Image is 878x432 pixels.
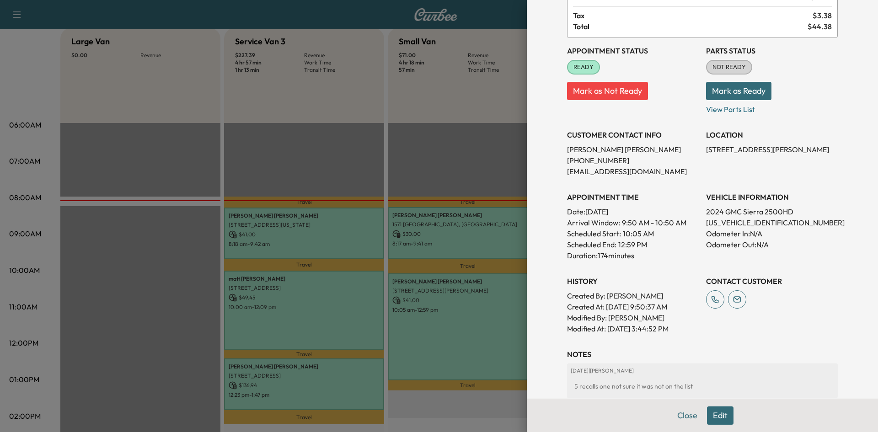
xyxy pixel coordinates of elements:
[706,276,838,287] h3: CONTACT CUSTOMER
[567,276,699,287] h3: History
[706,129,838,140] h3: LOCATION
[567,144,699,155] p: [PERSON_NAME] [PERSON_NAME]
[567,129,699,140] h3: CUSTOMER CONTACT INFO
[568,63,599,72] span: READY
[567,45,699,56] h3: Appointment Status
[706,45,838,56] h3: Parts Status
[567,217,699,228] p: Arrival Window:
[706,100,838,115] p: View Parts List
[567,155,699,166] p: [PHONE_NUMBER]
[567,166,699,177] p: [EMAIL_ADDRESS][DOMAIN_NAME]
[622,217,686,228] span: 9:50 AM - 10:50 AM
[706,206,838,217] p: 2024 GMC Sierra 2500HD
[706,217,838,228] p: [US_VEHICLE_IDENTIFICATION_NUMBER]
[571,378,834,395] div: 5 recalls one not sure it was not on the list
[573,10,813,21] span: Tax
[573,21,808,32] span: Total
[623,228,654,239] p: 10:05 AM
[567,82,648,100] button: Mark as Not Ready
[567,290,699,301] p: Created By : [PERSON_NAME]
[707,406,733,425] button: Edit
[707,63,751,72] span: NOT READY
[567,228,621,239] p: Scheduled Start:
[813,10,832,21] span: $ 3.38
[706,228,838,239] p: Odometer In: N/A
[567,239,616,250] p: Scheduled End:
[706,192,838,203] h3: VEHICLE INFORMATION
[567,323,699,334] p: Modified At : [DATE] 3:44:52 PM
[567,301,699,312] p: Created At : [DATE] 9:50:37 AM
[706,144,838,155] p: [STREET_ADDRESS][PERSON_NAME]
[567,206,699,217] p: Date: [DATE]
[567,349,838,360] h3: NOTES
[618,239,647,250] p: 12:59 PM
[567,312,699,323] p: Modified By : [PERSON_NAME]
[567,192,699,203] h3: APPOINTMENT TIME
[706,239,838,250] p: Odometer Out: N/A
[808,21,832,32] span: $ 44.38
[571,367,834,374] p: [DATE] | [PERSON_NAME]
[671,406,703,425] button: Close
[567,250,699,261] p: Duration: 174 minutes
[706,82,771,100] button: Mark as Ready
